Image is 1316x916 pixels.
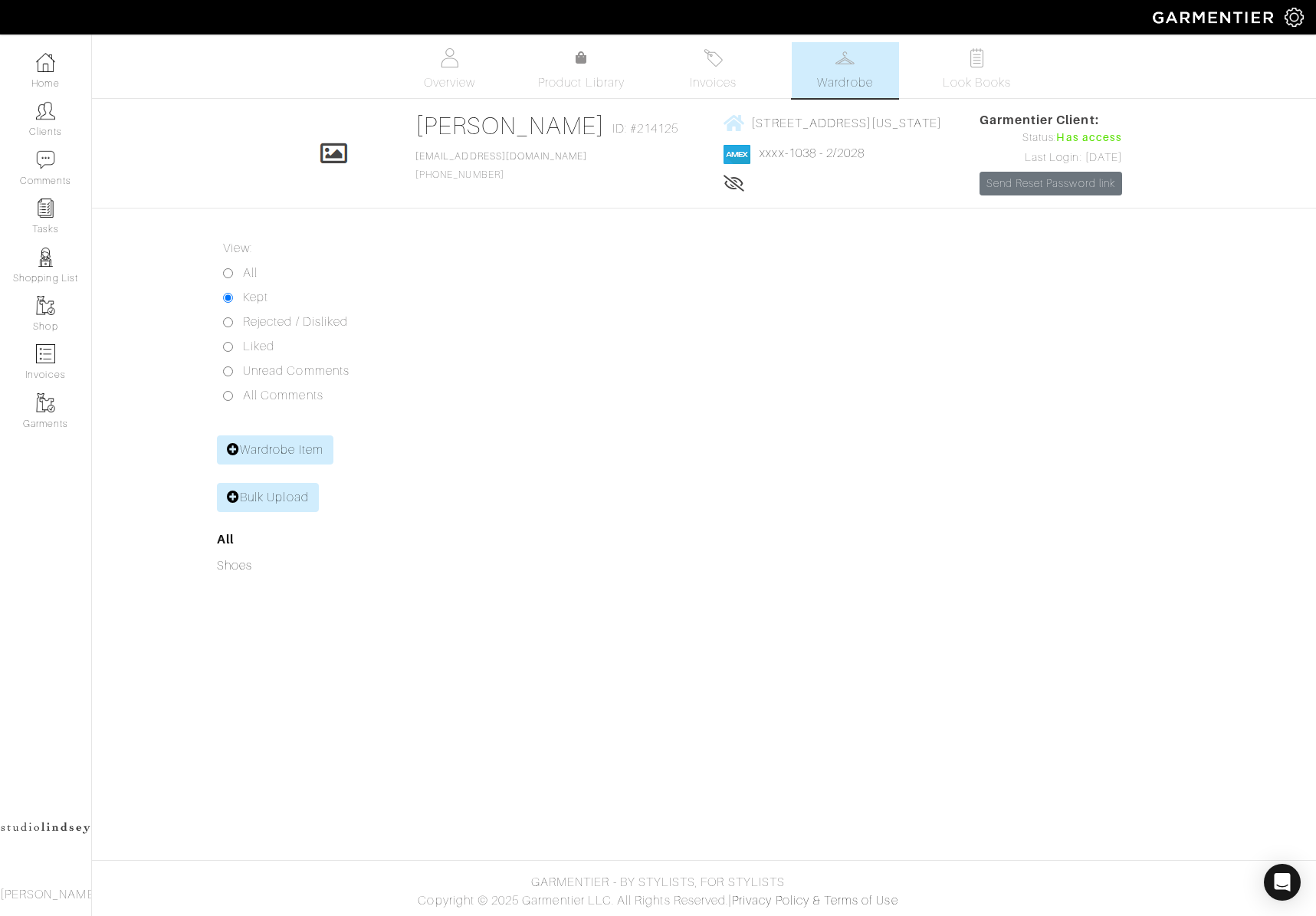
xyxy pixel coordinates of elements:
[760,146,865,160] a: xxxx-1038 - 2/2028
[36,150,55,169] img: comment-icon-a0a6a9ef722e966f86d9cbdc48e553b5cf19dbc54f86b18d962a5391bc8f6eb6.png
[732,894,898,908] a: Privacy Policy & Terms of Use
[538,74,625,92] span: Product Library
[217,483,319,512] a: Bulk Upload
[424,74,475,92] span: Overview
[724,145,750,164] img: american_express-1200034d2e149cdf2cc7894a33a747db654cf6f8355cb502592f1d228b2ac700.png
[415,151,587,180] span: [PHONE_NUMBER]
[36,53,55,72] img: dashboard-icon-dbcd8f5a0b271acd01030246c82b418ddd0df26cd7fceb0bd07c9910d44c42f6.png
[243,264,258,282] label: All
[396,42,504,98] a: Overview
[1145,4,1285,31] img: garmentier-logo-header-white-b43fb05a5012e4ada735d5af1a66efaba907eab6374d6393d1fbf88cb4ef424d.png
[612,120,679,138] span: ID: #214125
[704,48,723,67] img: orders-27d20c2124de7fd6de4e0e44c1d41de31381a507db9b33961299e4e07d508b8c.svg
[817,74,872,92] span: Wardrobe
[217,435,333,465] a: Wardrobe Item
[751,116,941,130] span: [STREET_ADDRESS][US_STATE]
[835,48,855,67] img: wardrobe-487a4870c1b7c33e795ec22d11cfc2ed9d08956e64fb3008fe2437562e282088.svg
[36,248,55,267] img: stylists-icon-eb353228a002819b7ec25b43dbf5f0378dd9e0616d9560372ff212230b889e62.png
[724,113,941,133] a: [STREET_ADDRESS][US_STATE]
[36,199,55,218] img: reminder-icon-8004d30b9f0a5d33ae49ab947aed9ed385cf756f9e5892f1edd6e32f2345188e.png
[980,149,1122,166] div: Last Login: [DATE]
[36,101,55,120] img: clients-icon-6bae9207a08558b7cb47a8932f037763ab4055f8c8b6bfacd5dc20c3e0201464.png
[415,151,587,162] a: [EMAIL_ADDRESS][DOMAIN_NAME]
[217,559,252,573] a: Shoes
[415,112,605,140] a: [PERSON_NAME]
[1264,864,1301,901] div: Open Intercom Messenger
[418,894,728,908] span: Copyright © 2025 Garmentier LLC. All Rights Reserved.
[36,296,55,315] img: garments-icon-b7da505a4dc4fd61783c78ac3ca0ef83fa9d6f193b1c9dc38574b1d14d53ca28.png
[980,172,1122,195] a: Send Reset Password link
[924,42,1031,98] a: Look Books
[690,74,737,92] span: Invoices
[528,49,635,92] a: Product Library
[943,74,1011,92] span: Look Books
[980,111,1122,130] span: Garmentier Client:
[243,313,348,331] label: Rejected / Disliked
[440,48,459,67] img: basicinfo-40fd8af6dae0f16599ec9e87c0ef1c0a1fdea2edbe929e3d69a839185d80c458.svg
[217,532,234,547] a: All
[243,362,350,380] label: Unread Comments
[967,48,986,67] img: todo-9ac3debb85659649dc8f770b8b6100bb5dab4b48dedcbae339e5042a72dfd3cc.svg
[980,130,1122,146] div: Status:
[1056,130,1122,146] span: Has access
[660,42,767,98] a: Invoices
[243,386,323,405] label: All Comments
[1285,8,1304,27] img: gear-icon-white-bd11855cb880d31180b6d7d6211b90ccbf57a29d726f0c71d8c61bd08dd39cc2.png
[223,239,252,258] label: View:
[36,393,55,412] img: garments-icon-b7da505a4dc4fd61783c78ac3ca0ef83fa9d6f193b1c9dc38574b1d14d53ca28.png
[243,288,268,307] label: Kept
[36,344,55,363] img: orders-icon-0abe47150d42831381b5fb84f609e132dff9fe21cb692f30cb5eec754e2cba89.png
[792,42,899,98] a: Wardrobe
[243,337,274,356] label: Liked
